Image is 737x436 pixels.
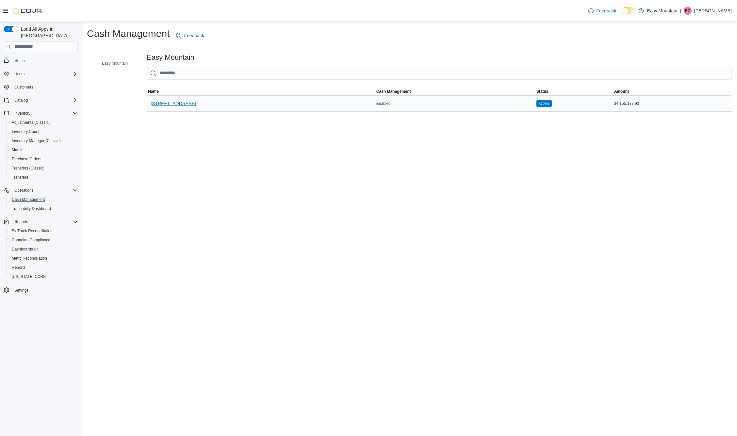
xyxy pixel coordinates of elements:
[12,156,41,162] span: Purchase Orders
[9,264,78,271] span: Reports
[12,166,44,171] span: Transfers (Classic)
[9,273,78,281] span: Washington CCRS
[12,109,78,117] span: Inventory
[12,109,33,117] button: Inventory
[1,109,80,118] button: Inventory
[7,127,80,136] button: Inventory Count
[14,71,25,76] span: Users
[694,7,732,15] p: [PERSON_NAME]
[7,145,80,154] button: Manifests
[12,120,50,125] span: Adjustments (Classic)
[9,173,78,181] span: Transfers
[148,89,159,94] span: Name
[586,4,619,17] a: Feedback
[9,227,55,235] a: BioTrack Reconciliation
[596,8,616,14] span: Feedback
[12,57,27,65] a: Home
[9,264,28,271] a: Reports
[184,32,204,39] span: Feedback
[680,7,681,15] p: |
[7,272,80,281] button: [US_STATE] CCRS
[12,206,51,211] span: Traceabilty Dashboard
[12,228,53,234] span: BioTrack Reconciliation
[685,7,691,15] span: BC
[9,137,78,145] span: Inventory Manager (Classic)
[12,70,78,78] span: Users
[12,237,50,243] span: Canadian Compliance
[622,7,635,14] input: Dark Mode
[148,97,198,110] button: [STREET_ADDRESS]
[9,128,78,136] span: Inventory Count
[14,98,28,103] span: Catalog
[7,195,80,204] button: Cash Management
[14,188,34,193] span: Operations
[14,219,28,224] span: Reports
[9,254,50,262] a: Metrc Reconciliation
[9,236,53,244] a: Canadian Compliance
[9,254,78,262] span: Metrc Reconciliation
[4,53,78,312] nav: Complex example
[14,58,25,63] span: Home
[1,69,80,78] button: Users
[12,274,46,279] span: [US_STATE] CCRS
[12,138,61,143] span: Inventory Manager (Classic)
[9,137,63,145] a: Inventory Manager (Classic)
[9,173,31,181] a: Transfers
[9,146,31,154] a: Manifests
[376,89,411,94] span: Cash Management
[9,245,41,253] a: Dashboards
[14,85,33,90] span: Customers
[12,96,30,104] button: Catalog
[7,245,80,254] a: Dashboards
[535,88,613,95] button: Status
[9,119,52,126] a: Adjustments (Classic)
[9,205,78,213] span: Traceabilty Dashboard
[9,196,78,203] span: Cash Management
[147,67,732,80] input: This is a search bar. As you type, the results lower in the page will automatically filter.
[12,247,38,252] span: Dashboards
[12,186,36,194] button: Operations
[375,100,535,107] div: Enabled
[12,96,78,104] span: Catalog
[12,286,31,294] a: Settings
[18,26,78,39] span: Load All Apps in [GEOGRAPHIC_DATA]
[12,186,78,194] span: Operations
[7,164,80,173] button: Transfers (Classic)
[147,54,194,61] h3: Easy Mountain
[12,175,28,180] span: Transfers
[9,155,78,163] span: Purchase Orders
[9,164,78,172] span: Transfers (Classic)
[7,118,80,127] button: Adjustments (Classic)
[12,129,40,134] span: Inventory Count
[1,96,80,105] button: Catalog
[12,83,78,91] span: Customers
[9,164,47,172] a: Transfers (Classic)
[12,70,27,78] button: Users
[7,136,80,145] button: Inventory Manager (Classic)
[7,254,80,263] button: Metrc Reconciliation
[173,29,206,42] a: Feedback
[151,100,196,107] span: [STREET_ADDRESS]
[12,286,78,294] span: Settings
[1,186,80,195] button: Operations
[12,197,45,202] span: Cash Management
[14,111,30,116] span: Inventory
[7,154,80,164] button: Purchase Orders
[7,204,80,213] button: Traceabilty Dashboard
[614,89,629,94] span: Amount
[1,217,80,226] button: Reports
[9,128,42,136] a: Inventory Count
[7,226,80,235] button: BioTrack Reconciliation
[9,119,78,126] span: Adjustments (Classic)
[147,88,375,95] button: Name
[1,285,80,295] button: Settings
[539,101,549,106] span: Open
[12,57,78,65] span: Home
[7,263,80,272] button: Reports
[613,100,732,107] div: $4,155,177.93
[1,82,80,92] button: Customers
[9,155,44,163] a: Purchase Orders
[9,245,78,253] span: Dashboards
[12,265,25,270] span: Reports
[12,147,28,153] span: Manifests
